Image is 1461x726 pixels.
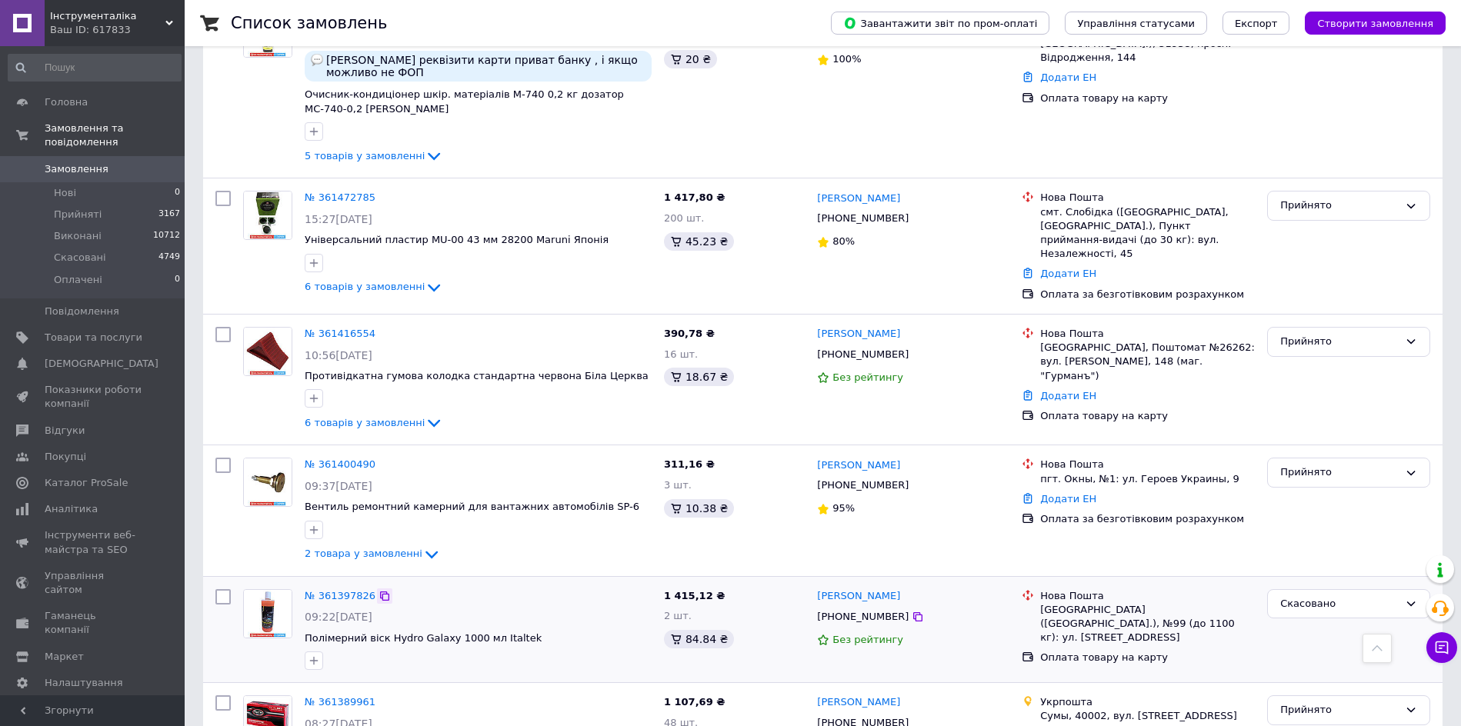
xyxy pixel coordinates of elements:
div: Оплата товару на карту [1040,409,1255,423]
span: [DEMOGRAPHIC_DATA] [45,357,158,371]
img: Фото товару [244,328,292,375]
span: Замовлення та повідомлення [45,122,185,149]
h1: Список замовлень [231,14,387,32]
div: [PHONE_NUMBER] [814,475,912,495]
a: № 361400490 [305,458,375,470]
div: 10.38 ₴ [664,499,734,518]
span: 5 товарів у замовленні [305,150,425,162]
a: Додати ЕН [1040,390,1096,401]
span: Нові [54,186,76,200]
a: Додати ЕН [1040,268,1096,279]
span: Скасовані [54,251,106,265]
span: 1 417,80 ₴ [664,191,725,203]
span: Інструменти веб-майстра та SEO [45,528,142,556]
a: Фото товару [243,191,292,240]
span: 09:22[DATE] [305,611,372,623]
div: Ваш ID: 617833 [50,23,185,37]
input: Пошук [8,54,182,82]
span: Налаштування [45,676,123,690]
div: Укрпошта [1040,695,1255,709]
a: 2 товара у замовленні [305,548,441,559]
a: Полімерний віск Hydro Galaxy 1000 мл Italtek [305,632,542,644]
a: № 361416554 [305,328,375,339]
div: [GEOGRAPHIC_DATA] ([GEOGRAPHIC_DATA].), №99 (до 1100 кг): ул. [STREET_ADDRESS] [1040,603,1255,645]
a: 6 товарів у замовленні [305,417,443,428]
span: 311,16 ₴ [664,458,715,470]
div: Нова Пошта [1040,327,1255,341]
span: 10:56[DATE] [305,349,372,361]
span: 6 товарів у замовленні [305,417,425,428]
span: 1 415,12 ₴ [664,590,725,601]
span: Головна [45,95,88,109]
img: Фото товару [244,191,292,239]
img: Фото товару [244,458,292,506]
span: 3 шт. [664,479,692,491]
span: 2 товара у замовленні [305,548,422,559]
a: [PERSON_NAME] [817,589,900,604]
div: Сумы, 40002, вул. [STREET_ADDRESS] [1040,709,1255,723]
div: 84.84 ₴ [664,630,734,648]
span: Маркет [45,650,84,664]
div: [PHONE_NUMBER] [814,208,912,228]
span: Експорт [1235,18,1278,29]
span: 0 [175,273,180,287]
a: Фото товару [243,327,292,376]
button: Створити замовлення [1305,12,1446,35]
a: [PERSON_NAME] [817,458,900,473]
div: Прийнято [1280,702,1399,718]
span: Гаманець компанії [45,609,142,637]
div: Оплата за безготівковим розрахунком [1040,512,1255,526]
a: Фото товару [243,589,292,638]
span: 0 [175,186,180,200]
a: Противідкатна гумова колодка стандартна червона Біла Церква [305,370,649,381]
span: 95% [832,502,855,514]
span: Без рейтингу [832,371,903,383]
img: :speech_balloon: [311,54,323,66]
button: Чат з покупцем [1426,632,1457,663]
div: [PHONE_NUMBER] [814,345,912,365]
div: Нова Пошта [1040,458,1255,471]
span: Без рейтингу [832,634,903,645]
a: Універсальний пластир MU-00 43 мм 28200 Maruni Японія [305,234,609,245]
span: Каталог ProSale [45,476,128,490]
span: 16 шт. [664,348,698,360]
span: 15:27[DATE] [305,213,372,225]
span: Оплачені [54,273,102,287]
div: Оплата товару на карту [1040,92,1255,105]
div: смт. Слобідка ([GEOGRAPHIC_DATA], [GEOGRAPHIC_DATA].), Пункт приймання-видачі (до 30 кг): вул. Не... [1040,205,1255,261]
span: 1 107,69 ₴ [664,696,725,708]
a: Очисник-кондиціонер шкір. матеріалів M-740 0,2 кг дозатор MС-740-0,2 [PERSON_NAME] [305,88,624,115]
span: Вентиль ремонтний камерний для вантажних автомобілів SP-6 [305,501,639,512]
div: 18.67 ₴ [664,368,734,386]
span: Завантажити звіт по пром-оплаті [843,16,1037,30]
span: 10712 [153,229,180,243]
a: 6 товарів у замовленні [305,281,443,292]
a: № 361472785 [305,191,375,203]
a: [PERSON_NAME] [817,327,900,341]
span: 80% [832,235,855,247]
a: Додати ЕН [1040,493,1096,505]
div: Прийнято [1280,465,1399,481]
span: Прийняті [54,208,102,221]
span: 2 шт. [664,610,692,621]
a: № 361389961 [305,696,375,708]
span: Повідомлення [45,305,119,318]
span: Створити замовлення [1317,18,1433,29]
span: Показники роботи компанії [45,383,142,411]
button: Завантажити звіт по пром-оплаті [831,12,1049,35]
div: Нова Пошта [1040,191,1255,205]
div: Оплата за безготівковим розрахунком [1040,288,1255,301]
a: Фото товару [243,458,292,507]
a: Створити замовлення [1289,17,1446,28]
div: Скасовано [1280,596,1399,612]
div: Нова Пошта [1040,589,1255,603]
span: Відгуки [45,424,85,438]
span: Замовлення [45,162,108,176]
span: 200 шт. [664,212,705,224]
div: Прийнято [1280,198,1399,214]
div: [GEOGRAPHIC_DATA], Поштомат №26262: вул. [PERSON_NAME], 148 (маг. "Гурманъ") [1040,341,1255,383]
